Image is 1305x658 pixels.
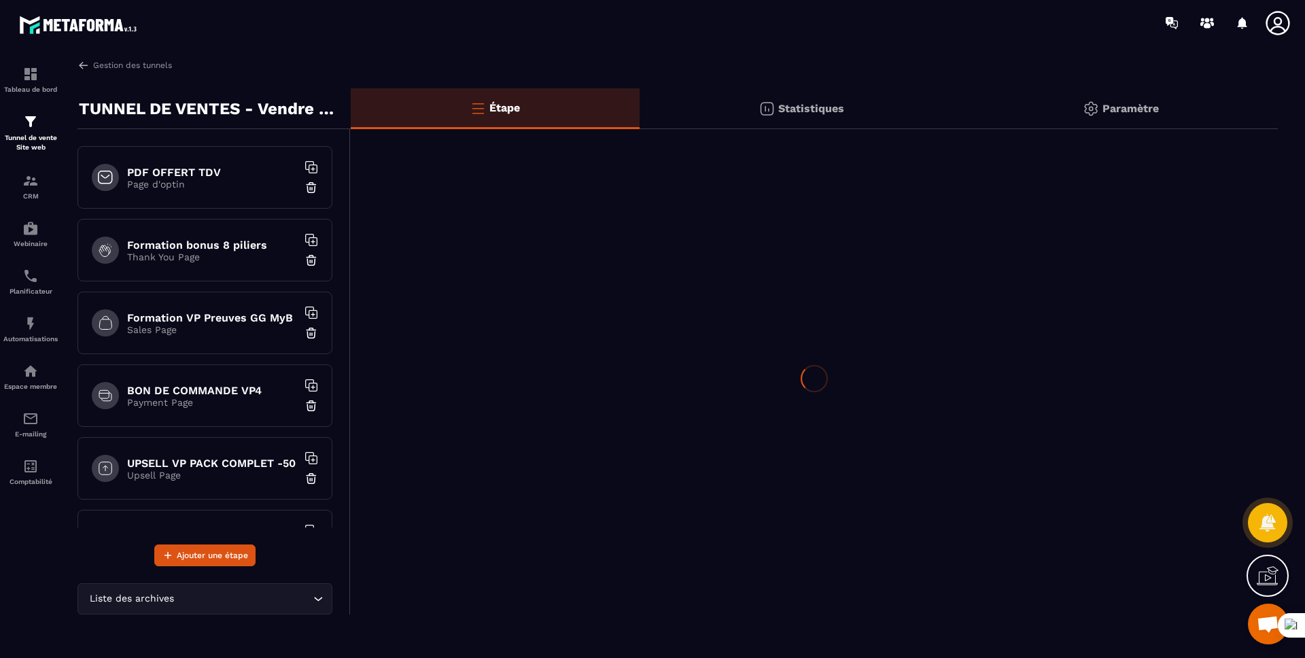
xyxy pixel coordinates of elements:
h6: Formation bonus 8 piliers [127,239,297,252]
a: automationsautomationsEspace membre [3,353,58,400]
img: stats.20deebd0.svg [759,101,775,117]
div: Search for option [77,583,332,614]
button: Ajouter une étape [154,544,256,566]
a: accountantaccountantComptabilité [3,448,58,496]
img: automations [22,220,39,237]
img: email [22,411,39,427]
img: scheduler [22,268,39,284]
p: Statistiques [778,102,844,115]
p: TUNNEL DE VENTES - Vendre Plus [79,95,341,122]
a: automationsautomationsWebinaire [3,210,58,258]
img: trash [304,254,318,267]
span: Ajouter une étape [177,549,248,562]
p: Upsell Page [127,470,297,481]
div: Mở cuộc trò chuyện [1248,604,1289,644]
a: emailemailE-mailing [3,400,58,448]
img: automations [22,363,39,379]
p: Étape [489,101,520,114]
img: formation [22,114,39,130]
img: bars-o.4a397970.svg [470,100,486,116]
p: Planificateur [3,288,58,295]
img: trash [304,181,318,194]
a: schedulerschedulerPlanificateur [3,258,58,305]
p: Page d'optin [127,179,297,190]
p: Espace membre [3,383,58,390]
p: Webinaire [3,240,58,247]
h6: BON DE COMMANDE VP4 [127,384,297,397]
img: accountant [22,458,39,474]
p: Thank You Page [127,252,297,262]
img: automations [22,315,39,332]
img: arrow [77,59,90,71]
a: automationsautomationsAutomatisations [3,305,58,353]
p: Paramètre [1102,102,1159,115]
span: Liste des archives [86,591,177,606]
p: CRM [3,192,58,200]
img: trash [304,472,318,485]
h6: PDF OFFERT TDV [127,166,297,179]
p: Tunnel de vente Site web [3,133,58,152]
p: Tableau de bord [3,86,58,93]
a: formationformationTunnel de vente Site web [3,103,58,162]
h6: Formation VP Preuves GG MyB [127,311,297,324]
a: formationformationCRM [3,162,58,210]
img: formation [22,66,39,82]
img: setting-gr.5f69749f.svg [1083,101,1099,117]
p: Automatisations [3,335,58,343]
h6: UPSELL VP PACK COMPLET -50 [127,457,297,470]
img: trash [304,326,318,340]
p: E-mailing [3,430,58,438]
input: Search for option [177,591,310,606]
p: Sales Page [127,324,297,335]
img: formation [22,173,39,189]
p: Payment Page [127,397,297,408]
img: trash [304,399,318,413]
p: Comptabilité [3,478,58,485]
img: logo [19,12,141,37]
a: Gestion des tunnels [77,59,172,71]
a: formationformationTableau de bord [3,56,58,103]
